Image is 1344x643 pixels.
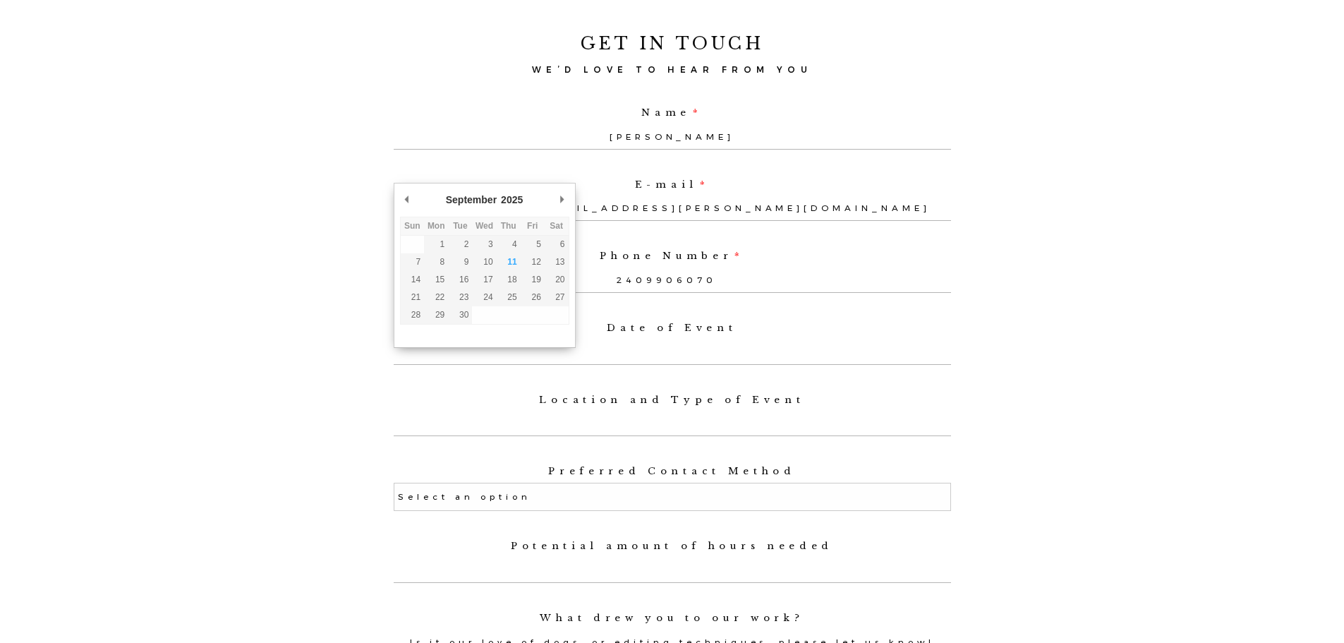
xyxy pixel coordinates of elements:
[472,271,496,289] button: 17
[527,221,538,231] abbr: Friday
[472,253,496,271] button: 10
[453,221,467,231] abbr: Tuesday
[394,613,951,624] label: What drew you to our work?
[472,289,496,306] button: 24
[444,189,499,210] div: September
[424,306,448,324] button: 29
[394,339,951,365] input: Use the arrow keys to pick a date
[448,289,472,306] button: 23
[317,61,1027,78] h3: WE’D LOVE TO HEAR FROM YOU
[448,236,472,253] button: 2
[521,253,545,271] button: 12
[428,221,445,231] abbr: Monday
[476,221,493,231] abbr: Wednesday
[497,289,521,306] button: 25
[545,289,569,306] button: 27
[497,236,521,253] button: 4
[501,221,516,231] abbr: Thursday
[394,107,951,119] label: Name
[401,289,425,306] button: 21
[424,236,448,253] button: 1
[424,271,448,289] button: 15
[394,395,951,406] label: Location and Type of Event
[394,466,951,477] label: Preferred Contact Method
[401,253,425,271] button: 7
[401,271,425,289] button: 14
[497,253,521,271] button: 11
[394,541,951,552] label: Potential amount of hours needed
[521,271,545,289] button: 19
[394,251,951,262] label: Phone Number
[394,179,951,191] label: E-mail
[448,271,472,289] button: 16
[317,31,1027,56] h2: GET IN TOUCH
[394,323,951,334] label: Date of Event
[448,253,472,271] button: 9
[499,189,525,210] div: 2025
[521,289,545,306] button: 26
[404,221,420,231] abbr: Sunday
[550,221,563,231] abbr: Saturday
[424,289,448,306] button: 22
[545,236,569,253] button: 6
[497,271,521,289] button: 18
[521,236,545,253] button: 5
[545,271,569,289] button: 20
[424,253,448,271] button: 8
[472,236,496,253] button: 3
[555,189,569,210] button: Next Month
[400,189,414,210] button: Previous Month
[448,306,472,324] button: 30
[545,253,569,271] button: 13
[401,306,425,324] button: 28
